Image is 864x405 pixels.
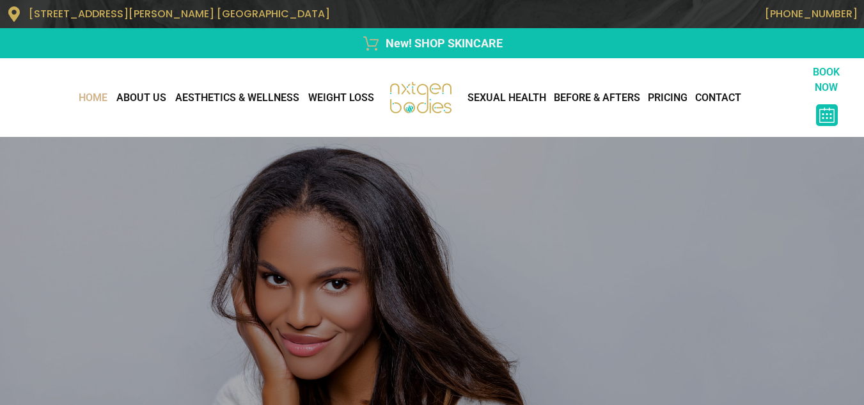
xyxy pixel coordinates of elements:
[644,85,691,111] a: Pricing
[74,85,112,111] a: Home
[464,85,550,111] a: Sexual Health
[6,35,858,52] a: New! SHOP SKINCARE
[6,85,379,111] nav: Menu
[304,85,379,111] a: WEIGHT LOSS
[382,35,503,52] span: New! SHOP SKINCARE
[464,85,801,111] nav: Menu
[801,65,852,95] p: BOOK NOW
[439,8,858,20] p: [PHONE_NUMBER]
[29,6,330,21] span: [STREET_ADDRESS][PERSON_NAME] [GEOGRAPHIC_DATA]
[550,85,644,111] a: Before & Afters
[171,85,304,111] a: AESTHETICS & WELLNESS
[691,85,745,111] a: CONTACT
[112,85,171,111] a: About Us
